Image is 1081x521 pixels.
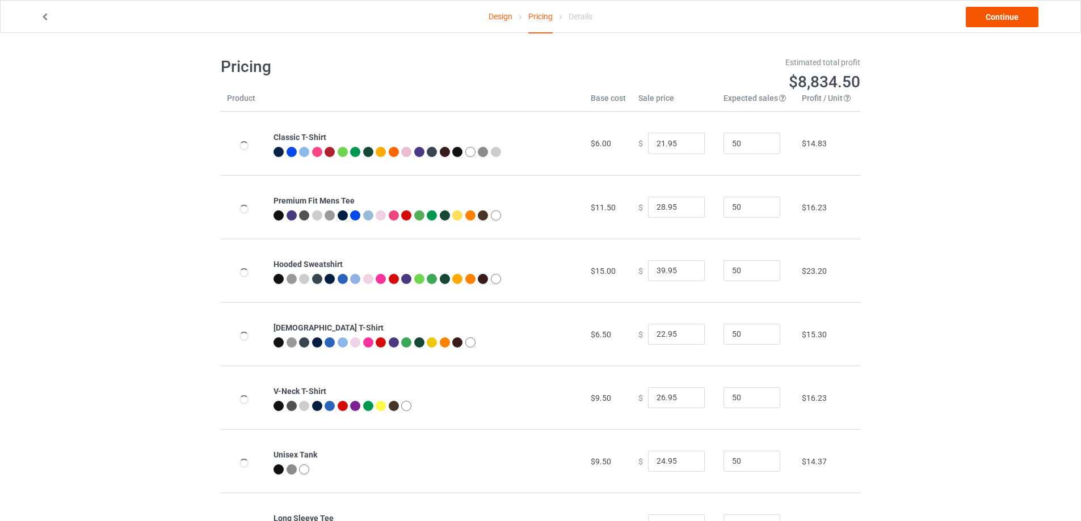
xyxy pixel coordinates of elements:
[274,196,355,205] b: Premium Fit Mens Tee
[591,457,611,466] span: $9.50
[802,266,827,276] span: $23.20
[802,330,827,339] span: $15.30
[717,92,796,112] th: Expected sales
[274,260,343,269] b: Hooded Sweatshirt
[528,1,553,33] div: Pricing
[274,387,326,396] b: V-Neck T-Shirt
[274,450,317,459] b: Unisex Tank
[802,139,827,148] span: $14.83
[638,202,643,211] span: $
[591,139,611,148] span: $6.00
[638,456,643,465] span: $
[591,266,616,276] span: $15.00
[287,464,297,475] img: heather_texture.png
[802,393,827,403] span: $16.23
[638,393,643,402] span: $
[796,92,860,112] th: Profit / Unit
[632,92,717,112] th: Sale price
[591,393,611,403] span: $9.50
[638,266,643,275] span: $
[591,330,611,339] span: $6.50
[789,73,860,91] span: $8,834.50
[966,7,1038,27] a: Continue
[802,203,827,212] span: $16.23
[638,329,643,338] span: $
[638,139,643,148] span: $
[221,57,533,77] h1: Pricing
[569,1,592,32] div: Details
[478,147,488,157] img: heather_texture.png
[802,457,827,466] span: $14.37
[591,203,616,212] span: $11.50
[549,57,861,68] div: Estimated total profit
[221,92,267,112] th: Product
[325,210,335,221] img: heather_texture.png
[584,92,632,112] th: Base cost
[274,133,326,142] b: Classic T-Shirt
[489,1,512,32] a: Design
[274,323,384,332] b: [DEMOGRAPHIC_DATA] T-Shirt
